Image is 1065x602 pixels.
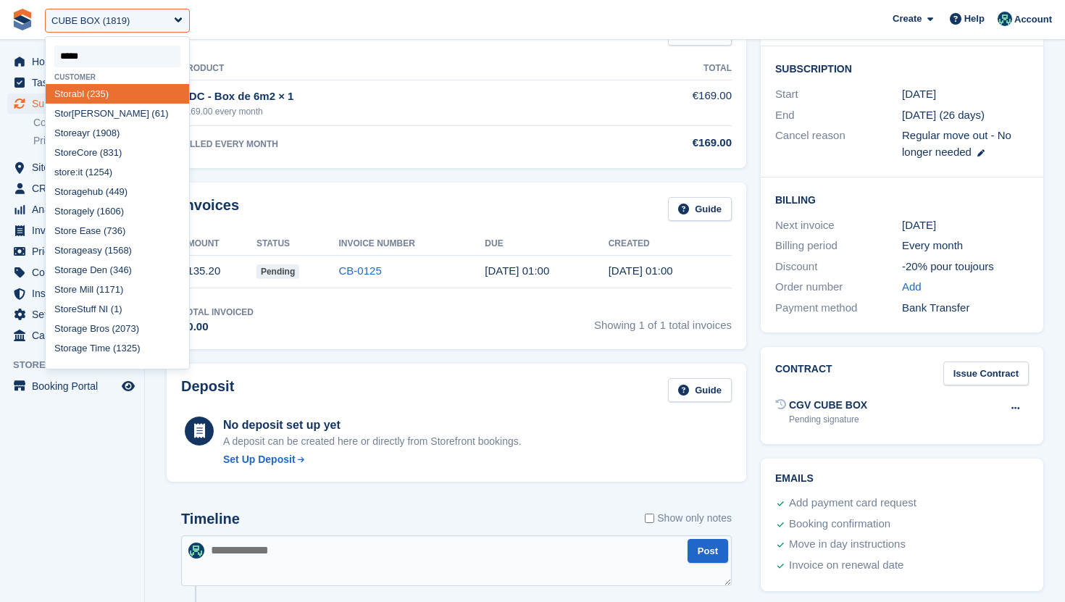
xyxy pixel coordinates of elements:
[12,9,33,30] img: stora-icon-8386f47178a22dfd0bd8f6a31ec36ba5ce8667c1dd55bd0f319d3a0aa187defe.svg
[902,217,1029,234] div: [DATE]
[32,51,119,72] span: Home
[46,104,189,123] div: [PERSON_NAME] (61)
[775,238,902,254] div: Billing period
[7,304,137,325] a: menu
[789,516,890,533] div: Booking confirmation
[54,323,72,334] span: Stor
[688,539,728,563] button: Post
[188,543,204,559] img: Jennifer Ofodile
[943,361,1029,385] a: Issue Contract
[32,199,119,220] span: Analytics
[789,495,916,512] div: Add payment card request
[54,88,72,99] span: Stor
[46,299,189,319] div: eStuff NI (1)
[668,378,732,402] a: Guide
[902,259,1029,275] div: -20% pour toujours
[789,413,867,426] div: Pending signature
[46,143,189,162] div: eCore (831)
[181,105,589,118] div: €169.00 every month
[7,72,137,93] a: menu
[256,233,339,256] th: Status
[645,511,654,526] input: Show only notes
[998,12,1012,26] img: Jennifer Ofodile
[902,86,936,103] time: 2025-08-27 23:00:00 UTC
[7,325,137,346] a: menu
[46,162,189,182] div: e:it (1254)
[7,157,137,177] a: menu
[7,220,137,241] a: menu
[46,182,189,201] div: agehub (449)
[223,417,522,434] div: No deposit set up yet
[775,86,902,103] div: Start
[54,284,72,295] span: Stor
[7,262,137,283] a: menu
[789,398,867,413] div: CGV CUBE BOX
[893,12,922,26] span: Create
[46,201,189,221] div: agely (1606)
[609,264,673,277] time: 2025-08-27 23:00:21 UTC
[7,199,137,220] a: menu
[7,51,137,72] a: menu
[46,280,189,299] div: e Mill (1171)
[54,264,72,275] span: Stor
[902,129,1011,158] span: Regular move out - No longer needed
[589,80,732,125] td: €169.00
[775,361,832,385] h2: Contract
[46,338,189,358] div: age Time (1325)
[181,319,254,335] div: €0.00
[32,376,119,396] span: Booking Portal
[775,61,1029,75] h2: Subscription
[775,259,902,275] div: Discount
[775,279,902,296] div: Order number
[54,186,72,197] span: Stor
[1014,12,1052,27] span: Account
[51,14,130,28] div: CUBE BOX (1819)
[33,133,137,149] a: Price increases NEW
[32,72,119,93] span: Tasks
[54,304,72,314] span: Stor
[33,116,137,130] a: Contracts
[46,84,189,104] div: abl (235)
[32,304,119,325] span: Settings
[32,283,119,304] span: Insurance
[181,255,256,288] td: €135.20
[902,279,922,296] a: Add
[964,12,985,26] span: Help
[32,262,119,283] span: Coupons
[181,138,589,151] div: BILLED EVERY MONTH
[7,241,137,262] a: menu
[902,109,985,121] span: [DATE] (26 days)
[46,319,189,338] div: age Bros (2073)
[181,197,239,221] h2: Invoices
[223,452,296,467] div: Set Up Deposit
[33,134,103,148] span: Price increases
[7,376,137,396] a: menu
[339,233,485,256] th: Invoice Number
[181,511,240,527] h2: Timeline
[775,192,1029,206] h2: Billing
[54,108,72,119] span: Stor
[789,536,906,553] div: Move in day instructions
[181,88,589,105] div: RDC - Box de 6m2 × 1
[32,178,119,198] span: CRM
[46,260,189,280] div: age Den (346)
[54,206,72,217] span: Stor
[775,300,902,317] div: Payment method
[32,241,119,262] span: Pricing
[46,221,189,241] div: e Ease (736)
[13,358,144,372] span: Storefront
[54,362,72,373] span: Stor
[589,135,732,151] div: €169.00
[668,197,732,221] a: Guide
[7,178,137,198] a: menu
[594,306,732,335] span: Showing 1 of 1 total invoices
[54,245,72,256] span: Stor
[32,157,119,177] span: Sites
[120,377,137,395] a: Preview store
[789,557,903,574] div: Invoice on renewal date
[775,107,902,124] div: End
[46,358,189,377] div: ePark Ltd (463)
[775,127,902,160] div: Cancel reason
[181,306,254,319] div: Total Invoiced
[54,343,72,354] span: Stor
